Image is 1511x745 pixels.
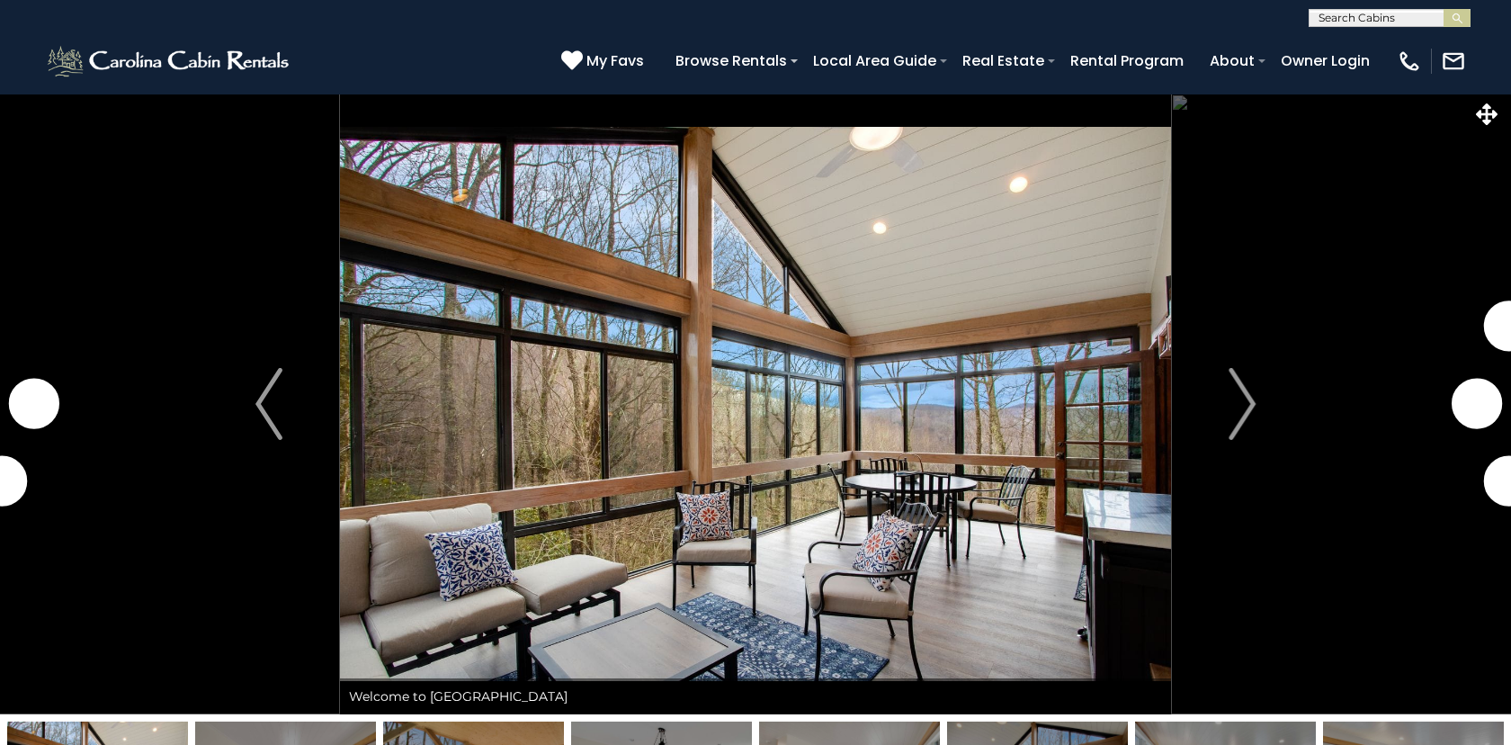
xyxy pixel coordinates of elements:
[1397,49,1422,74] img: phone-regular-white.png
[340,678,1171,714] div: Welcome to [GEOGRAPHIC_DATA]
[1441,49,1466,74] img: mail-regular-white.png
[666,45,796,76] a: Browse Rentals
[804,45,945,76] a: Local Area Guide
[1171,94,1313,714] button: Next
[1229,368,1256,440] img: arrow
[1272,45,1379,76] a: Owner Login
[198,94,340,714] button: Previous
[953,45,1053,76] a: Real Estate
[45,43,294,79] img: White-1-2.png
[1201,45,1264,76] a: About
[255,368,282,440] img: arrow
[586,49,644,72] span: My Favs
[1061,45,1193,76] a: Rental Program
[561,49,648,73] a: My Favs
